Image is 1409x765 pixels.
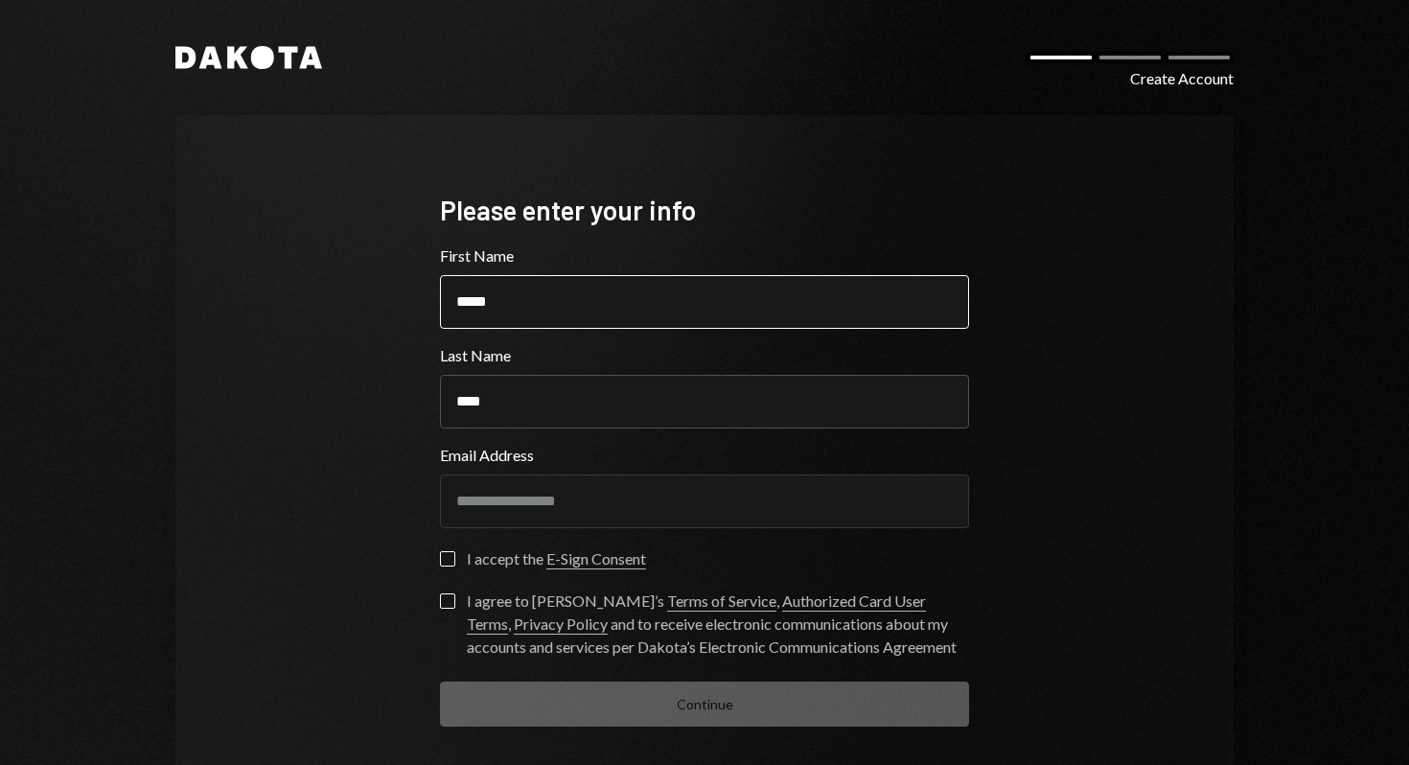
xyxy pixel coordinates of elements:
[467,547,646,570] div: I accept the
[440,444,969,467] label: Email Address
[440,551,455,567] button: I accept the E-Sign Consent
[514,614,608,635] a: Privacy Policy
[467,590,969,659] div: I agree to [PERSON_NAME]’s , , and to receive electronic communications about my accounts and ser...
[1130,67,1234,90] div: Create Account
[467,591,926,635] a: Authorized Card User Terms
[546,549,646,569] a: E-Sign Consent
[440,593,455,609] button: I agree to [PERSON_NAME]’s Terms of Service, Authorized Card User Terms, Privacy Policy and to re...
[440,192,969,229] div: Please enter your info
[667,591,776,612] a: Terms of Service
[440,244,969,267] label: First Name
[440,344,969,367] label: Last Name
